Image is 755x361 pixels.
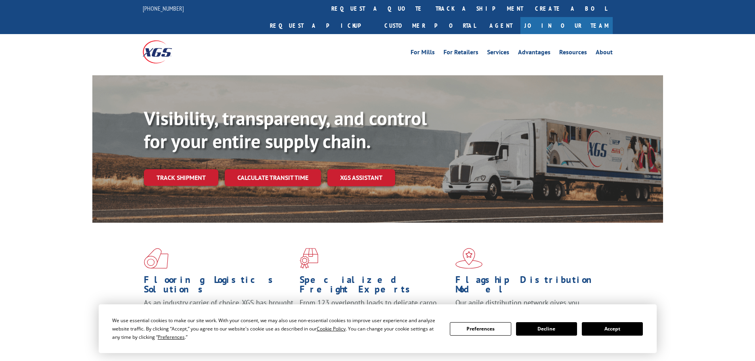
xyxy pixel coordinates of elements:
[144,106,427,153] b: Visibility, transparency, and control for your entire supply chain.
[411,49,435,58] a: For Mills
[112,316,440,341] div: We use essential cookies to make our site work. With your consent, we may also use non-essential ...
[300,248,318,269] img: xgs-icon-focused-on-flooring-red
[450,322,511,336] button: Preferences
[144,248,168,269] img: xgs-icon-total-supply-chain-intelligence-red
[264,17,378,34] a: Request a pickup
[144,275,294,298] h1: Flooring Logistics Solutions
[596,49,613,58] a: About
[443,49,478,58] a: For Retailers
[455,248,483,269] img: xgs-icon-flagship-distribution-model-red
[317,325,346,332] span: Cookie Policy
[520,17,613,34] a: Join Our Team
[300,298,449,333] p: From 123 overlength loads to delicate cargo, our experienced staff knows the best way to move you...
[144,169,218,186] a: Track shipment
[327,169,395,186] a: XGS ASSISTANT
[225,169,321,186] a: Calculate transit time
[516,322,577,336] button: Decline
[144,298,293,326] span: As an industry carrier of choice, XGS has brought innovation and dedication to flooring logistics...
[487,49,509,58] a: Services
[378,17,482,34] a: Customer Portal
[482,17,520,34] a: Agent
[300,275,449,298] h1: Specialized Freight Experts
[158,334,185,340] span: Preferences
[99,304,657,353] div: Cookie Consent Prompt
[143,4,184,12] a: [PHONE_NUMBER]
[559,49,587,58] a: Resources
[455,298,601,317] span: Our agile distribution network gives you nationwide inventory management on demand.
[582,322,643,336] button: Accept
[455,275,605,298] h1: Flagship Distribution Model
[518,49,550,58] a: Advantages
